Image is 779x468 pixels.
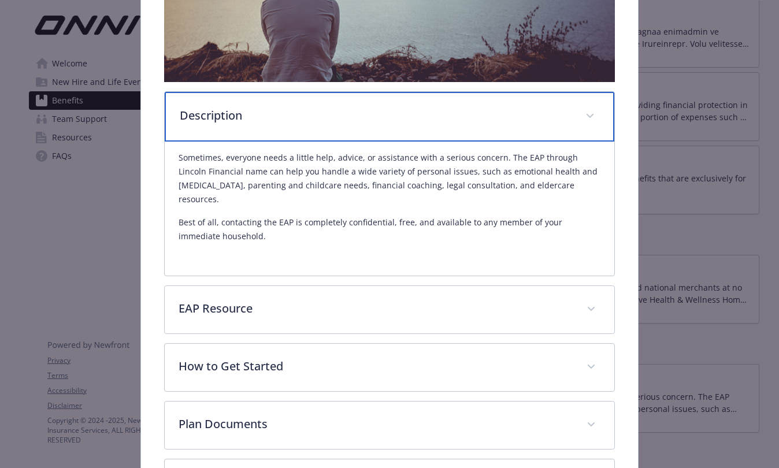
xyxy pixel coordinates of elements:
p: Best of all, contacting the EAP is completely confidential, free, and available to any member of ... [179,216,601,243]
p: Sometimes, everyone needs a little help, advice, or assistance with a serious concern. The EAP th... [179,151,601,206]
p: EAP Resource [179,300,573,317]
div: Description [165,92,615,142]
p: Description [180,107,572,124]
div: EAP Resource [165,286,615,333]
div: How to Get Started [165,344,615,391]
div: Plan Documents [165,402,615,449]
div: Description [165,142,615,276]
p: How to Get Started [179,358,573,375]
p: Plan Documents [179,415,573,433]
